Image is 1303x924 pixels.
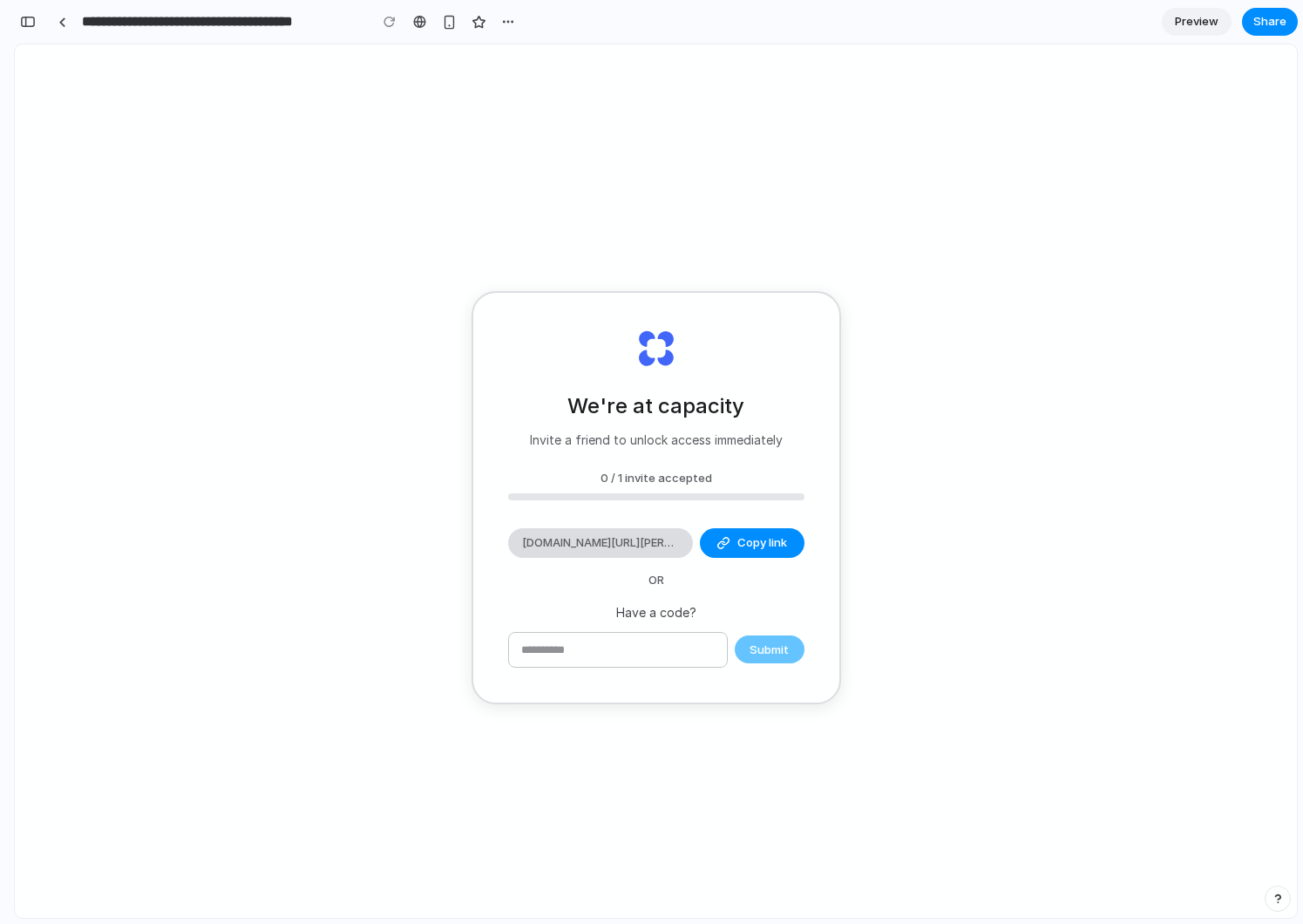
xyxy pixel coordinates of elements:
[1162,8,1232,36] a: Preview
[508,603,804,622] p: Have a code?
[1175,13,1218,31] span: Preview
[508,470,804,487] div: 0 / 1 invite accepted
[1242,8,1298,36] button: Share
[522,534,679,552] span: [DOMAIN_NAME][URL][PERSON_NAME]
[530,431,783,449] p: Invite a friend to unlock access immediately
[1253,13,1286,31] span: Share
[567,391,744,422] h2: We're at capacity
[700,528,804,558] button: Copy link
[737,534,787,552] span: Copy link
[635,572,678,589] span: OR
[508,528,693,558] div: [DOMAIN_NAME][URL][PERSON_NAME]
